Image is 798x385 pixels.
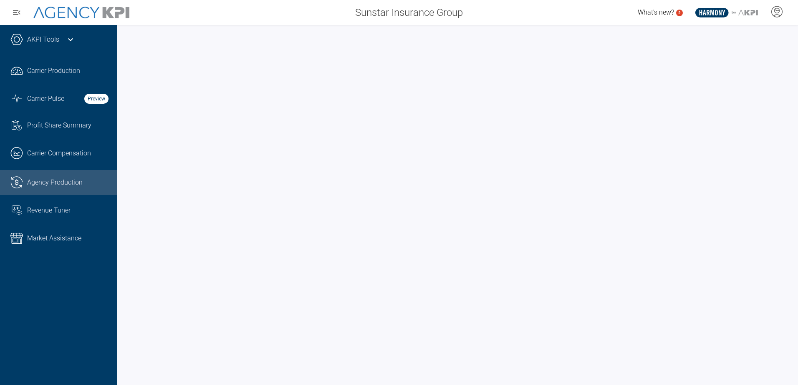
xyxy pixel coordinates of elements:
[27,233,81,243] span: Market Assistance
[33,7,129,19] img: AgencyKPI
[27,177,83,187] span: Agency Production
[676,10,683,16] a: 2
[638,8,674,16] span: What's new?
[27,35,59,45] a: AKPI Tools
[27,94,64,104] span: Carrier Pulse
[27,120,91,130] span: Profit Share Summary
[678,10,681,15] text: 2
[27,66,80,76] span: Carrier Production
[355,5,463,20] span: Sunstar Insurance Group
[27,148,91,158] span: Carrier Compensation
[84,94,109,104] strong: Preview
[27,205,71,215] span: Revenue Tuner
